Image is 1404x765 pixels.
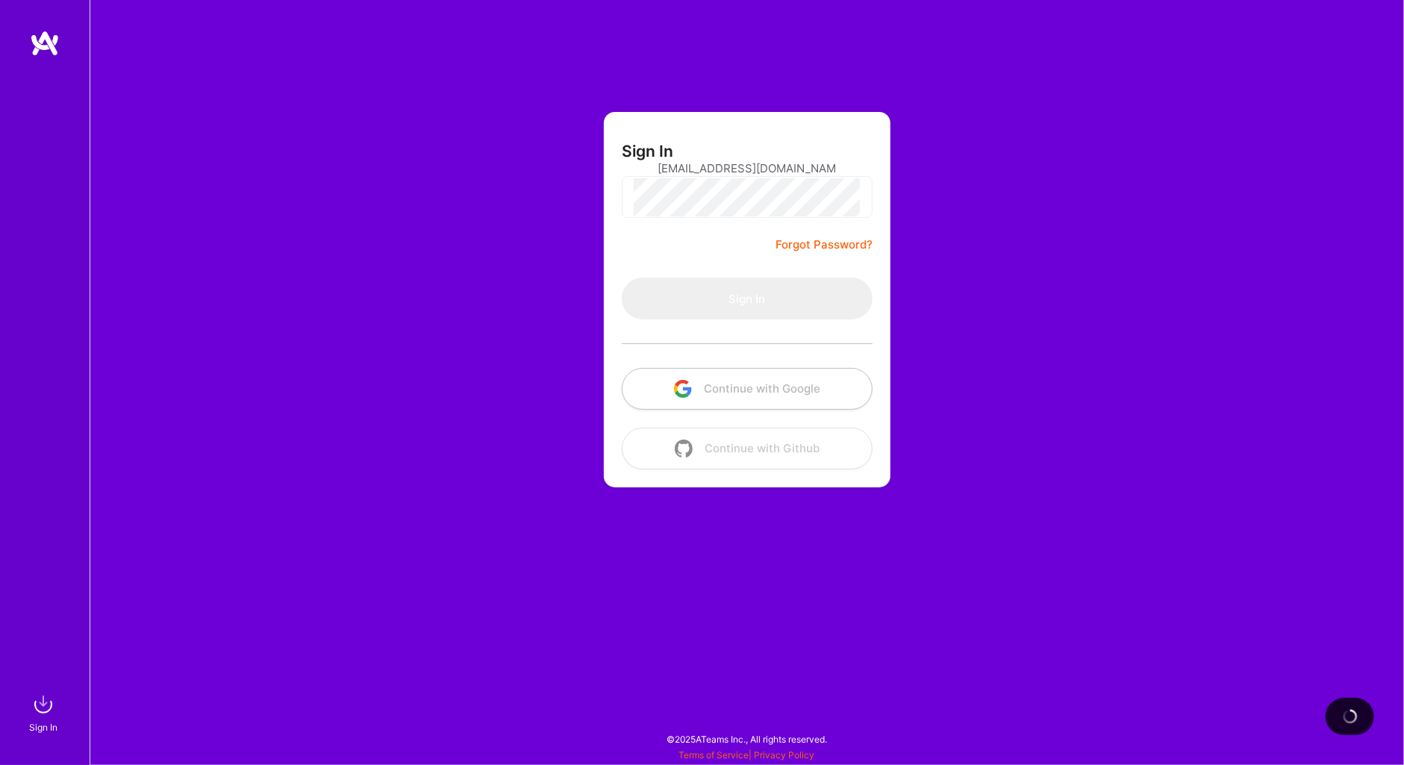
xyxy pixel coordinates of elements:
[674,380,692,398] img: icon
[1339,706,1360,727] img: loading
[675,440,693,458] img: icon
[658,149,837,187] input: Email...
[622,278,873,319] button: Sign In
[90,720,1404,758] div: © 2025 ATeams Inc., All rights reserved.
[30,30,60,57] img: logo
[776,236,873,254] a: Forgot Password?
[622,428,873,469] button: Continue with Github
[622,368,873,410] button: Continue with Google
[28,690,58,719] img: sign in
[679,749,815,761] span: |
[31,690,58,735] a: sign inSign In
[755,749,815,761] a: Privacy Policy
[622,142,673,160] h3: Sign In
[29,719,57,735] div: Sign In
[679,749,749,761] a: Terms of Service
